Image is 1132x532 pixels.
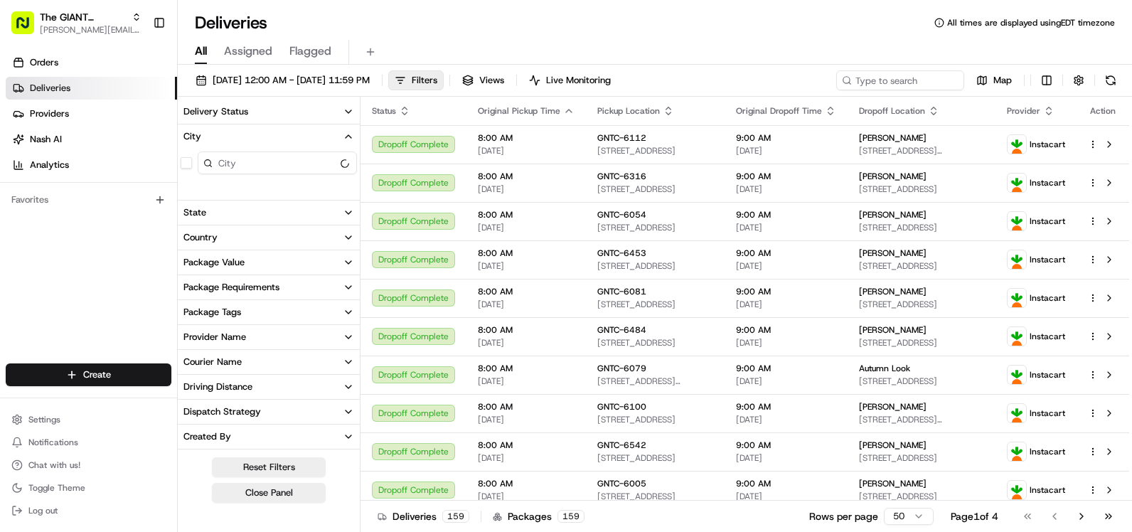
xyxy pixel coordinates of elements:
div: Courier Name [183,356,242,368]
span: [DATE] [736,376,836,387]
img: profile_instacart_ahold_partner.png [1008,327,1026,346]
span: 8:00 AM [478,209,575,220]
span: 8:00 AM [478,363,575,374]
img: profile_instacart_ahold_partner.png [1008,366,1026,384]
span: Instacart [1030,177,1065,188]
span: 9:00 AM [736,478,836,489]
span: Analytics [30,159,69,171]
span: Status [372,105,396,117]
span: Pylon [141,241,172,252]
button: Package Requirements [178,275,360,299]
div: 159 [442,510,469,523]
span: [DATE] 12:00 AM - [DATE] 11:59 PM [213,74,370,87]
button: Created By [178,425,360,449]
input: City [198,151,357,174]
span: [STREET_ADDRESS] [597,260,713,272]
div: Page 1 of 4 [951,509,998,523]
div: 📗 [14,208,26,219]
span: Instacart [1030,139,1065,150]
span: [DATE] [478,337,575,349]
span: Original Dropoff Time [736,105,822,117]
span: [DATE] [478,260,575,272]
span: Instacart [1030,369,1065,381]
span: Live Monitoring [546,74,611,87]
div: Package Requirements [183,281,279,294]
div: 159 [557,510,584,523]
button: Package Tags [178,300,360,324]
span: [STREET_ADDRESS] [859,260,984,272]
img: profile_instacart_ahold_partner.png [1008,404,1026,422]
button: Provider Name [178,325,360,349]
button: Dispatch Strategy [178,400,360,424]
span: GNTC-6316 [597,171,646,182]
span: Chat with us! [28,459,80,471]
span: 8:00 AM [478,132,575,144]
input: Type to search [836,70,964,90]
span: Orders [30,56,58,69]
span: [DATE] [478,452,575,464]
div: Dispatch Strategy [183,405,261,418]
button: Close Panel [212,483,326,503]
span: [DATE] [736,183,836,195]
span: All [195,43,207,60]
a: Orders [6,51,177,74]
button: The GIANT Company [40,10,126,24]
span: [STREET_ADDRESS] [859,491,984,502]
button: Start new chat [242,140,259,157]
span: Create [83,368,111,381]
span: [STREET_ADDRESS] [597,452,713,464]
span: [DATE] [478,222,575,233]
a: 📗Knowledge Base [9,201,114,226]
span: 9:00 AM [736,440,836,451]
span: [STREET_ADDRESS] [859,452,984,464]
div: Action [1088,105,1118,117]
a: 💻API Documentation [114,201,234,226]
span: GNTC-6081 [597,286,646,297]
button: Refresh [1101,70,1121,90]
div: Delivery Status [183,105,248,118]
div: State [183,206,206,219]
span: 8:00 AM [478,401,575,413]
span: 9:00 AM [736,286,836,297]
div: We're available if you need us! [48,150,180,161]
span: 8:00 AM [478,248,575,259]
span: Assigned [224,43,272,60]
span: GNTC-6112 [597,132,646,144]
span: Settings [28,414,60,425]
span: GNTC-6005 [597,478,646,489]
img: 1736555255976-a54dd68f-1ca7-489b-9aae-adbdc363a1c4 [14,136,40,161]
button: [DATE] 12:00 AM - [DATE] 11:59 PM [189,70,376,90]
span: [PERSON_NAME] [859,248,927,259]
div: Deliveries [378,509,469,523]
span: [DATE] [478,491,575,502]
span: Instacart [1030,292,1065,304]
span: Map [993,74,1012,87]
div: Package Value [183,256,245,269]
button: Create [6,363,171,386]
p: Rows per page [809,509,878,523]
span: 8:00 AM [478,171,575,182]
span: 9:00 AM [736,132,836,144]
button: City [178,124,360,149]
span: Autumn Look [859,363,910,374]
span: [DATE] [736,414,836,425]
span: [DATE] [736,299,836,310]
span: GNTC-6484 [597,324,646,336]
span: Instacart [1030,408,1065,419]
a: Powered byPylon [100,240,172,252]
span: [STREET_ADDRESS] [597,299,713,310]
span: [DATE] [736,337,836,349]
span: 8:00 AM [478,478,575,489]
span: Log out [28,505,58,516]
span: [STREET_ADDRESS] [859,222,984,233]
button: Map [970,70,1018,90]
span: [STREET_ADDRESS] [597,414,713,425]
span: [DATE] [736,145,836,156]
span: [PERSON_NAME][EMAIL_ADDRESS][DOMAIN_NAME] [40,24,141,36]
span: [STREET_ADDRESS] [859,376,984,387]
span: Instacart [1030,216,1065,227]
span: 9:00 AM [736,401,836,413]
span: [DATE] [478,376,575,387]
button: Filters [388,70,444,90]
span: [STREET_ADDRESS] [597,337,713,349]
